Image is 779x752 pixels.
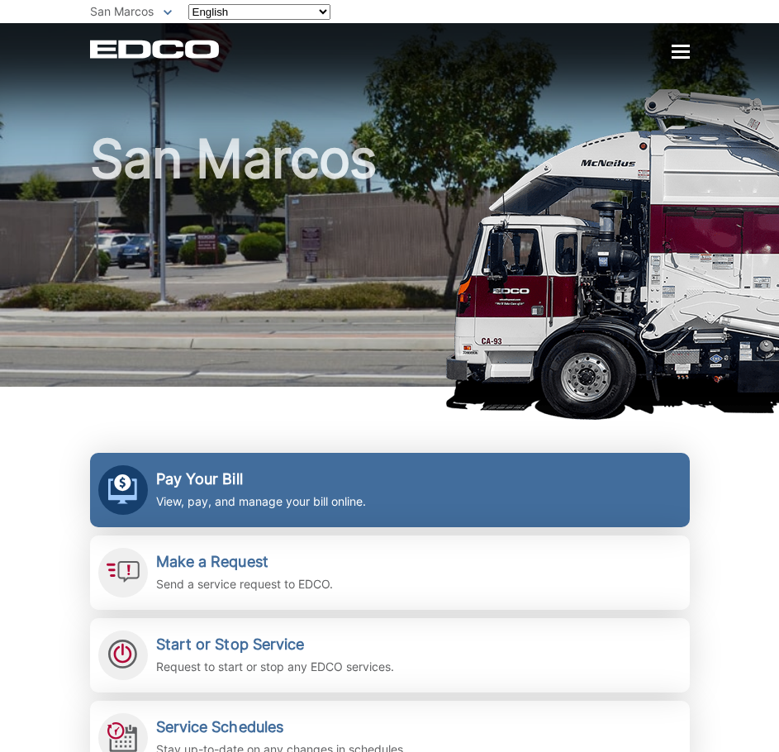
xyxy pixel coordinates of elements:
a: Pay Your Bill View, pay, and manage your bill online. [90,453,690,527]
h2: Start or Stop Service [156,635,394,654]
h1: San Marcos [90,132,690,394]
span: San Marcos [90,4,154,18]
select: Select a language [188,4,330,20]
p: View, pay, and manage your bill online. [156,493,366,511]
p: Send a service request to EDCO. [156,575,333,593]
a: EDCD logo. Return to the homepage. [90,40,221,59]
p: Request to start or stop any EDCO services. [156,658,394,676]
h2: Pay Your Bill [156,470,366,488]
a: Make a Request Send a service request to EDCO. [90,535,690,610]
h2: Make a Request [156,553,333,571]
h2: Service Schedules [156,718,406,736]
